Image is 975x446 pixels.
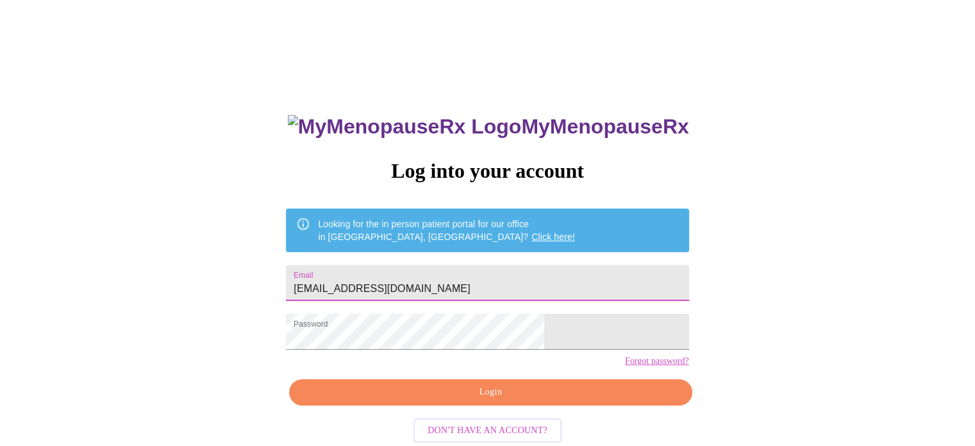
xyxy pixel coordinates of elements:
[428,423,547,439] span: Don't have an account?
[289,379,692,406] button: Login
[410,424,565,434] a: Don't have an account?
[625,356,689,366] a: Forgot password?
[304,384,677,400] span: Login
[288,115,689,139] h3: MyMenopauseRx
[531,232,575,242] a: Click here!
[318,212,575,248] div: Looking for the in person patient portal for our office in [GEOGRAPHIC_DATA], [GEOGRAPHIC_DATA]?
[286,159,688,183] h3: Log into your account
[413,418,562,443] button: Don't have an account?
[288,115,521,139] img: MyMenopauseRx Logo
